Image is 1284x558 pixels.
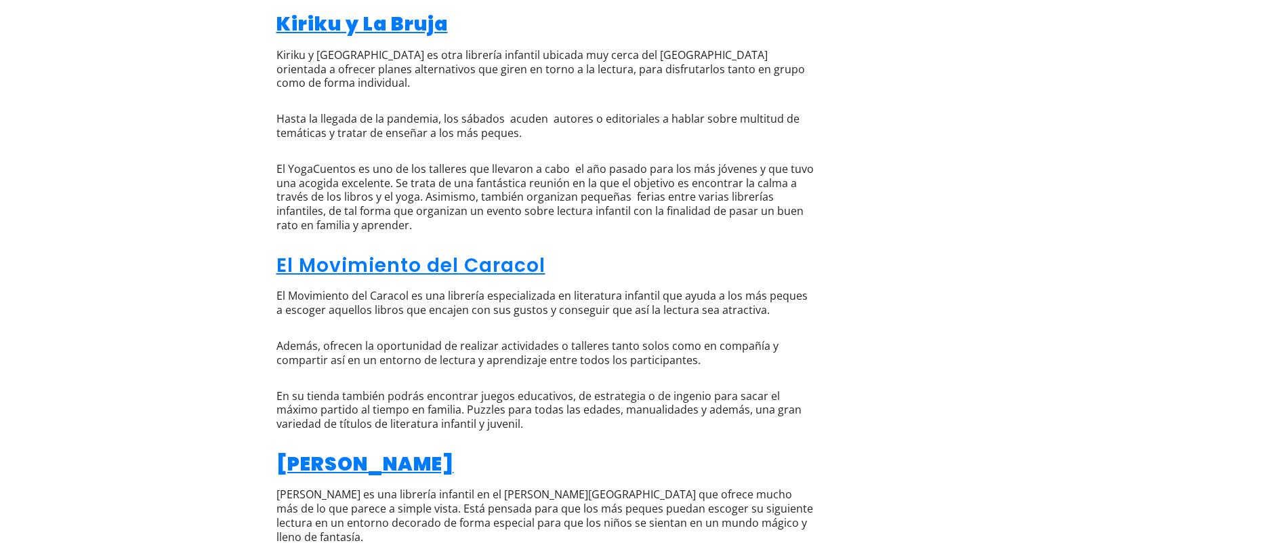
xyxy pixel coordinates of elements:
p: En su tienda también podrás encontrar juegos educativos, de estrategia o de ingenio para sacar el... [276,389,815,442]
p: [PERSON_NAME] es una librería infantil en el [PERSON_NAME][GEOGRAPHIC_DATA] que ofrece mucho más ... [276,487,815,555]
a: El Movimiento del Caracol [276,252,545,279]
p: Kiriku y [GEOGRAPHIC_DATA] es otra librería infantil ubicada muy cerca del [GEOGRAPHIC_DATA] orie... [276,48,815,101]
a: [PERSON_NAME] [276,451,454,477]
p: El Movimiento del Caracol es una librería especializada en literatura infantil que ayuda a los má... [276,289,815,328]
p: Además, ofrecen la oportunidad de realizar actividades o talleres tanto solos como en compañía y ... [276,339,815,378]
p: Hasta la llegada de la pandemia, los sábados acuden autores o editoriales a hablar sobre multitud... [276,112,815,151]
p: El YogaCuentos es uno de los talleres que llevaron a cabo el año pasado para los más jóvenes y qu... [276,162,815,243]
a: Kiriku y La Bruja [276,11,448,37]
